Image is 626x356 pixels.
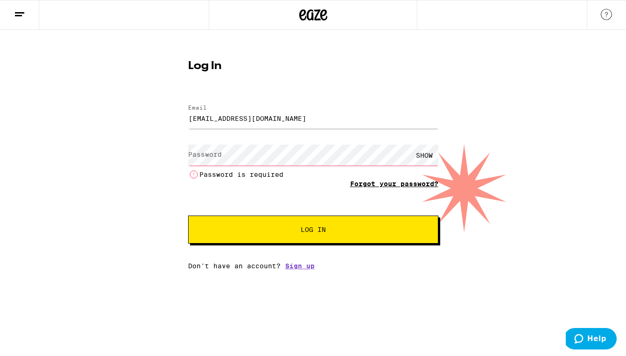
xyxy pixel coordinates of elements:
div: Don't have an account? [188,262,438,270]
label: Password [188,151,222,158]
div: SHOW [410,145,438,166]
button: Log In [188,216,438,244]
li: Password is required [188,169,438,180]
label: Email [188,105,207,111]
a: Forgot your password? [350,180,438,188]
span: Log In [301,226,326,233]
iframe: Opens a widget where you can find more information [566,328,617,351]
h1: Log In [188,61,438,72]
input: Email [188,108,438,129]
a: Sign up [285,262,315,270]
